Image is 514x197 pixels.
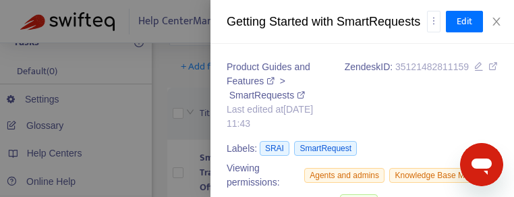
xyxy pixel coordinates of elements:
div: Last edited at [DATE] 11:43 [227,103,329,131]
span: close [491,16,502,27]
span: Agents and admins [304,168,384,183]
button: more [427,11,440,32]
div: Getting Started with SmartRequests [227,13,427,31]
span: Edit [457,14,472,29]
a: SmartRequests [229,90,305,101]
button: Edit [446,11,483,32]
span: Viewing permissions: [227,161,302,190]
span: SRAI [260,141,289,156]
span: SmartRequest [294,141,357,156]
iframe: Button to launch messaging window [460,143,503,186]
button: Close [487,16,506,28]
span: 35121482811159 [395,61,469,72]
span: more [429,16,438,26]
span: Labels: [227,142,257,156]
span: Knowledge Base Manager [389,168,495,183]
div: > [227,60,329,103]
div: Zendesk ID: [345,60,498,131]
a: Product Guides and Features [227,61,310,86]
